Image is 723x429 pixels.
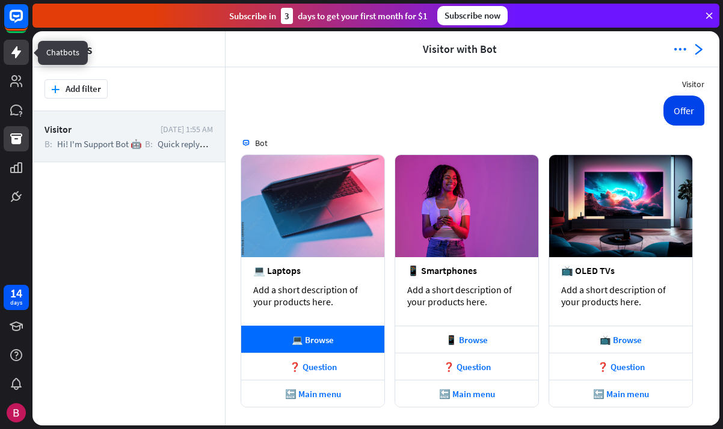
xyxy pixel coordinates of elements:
[561,264,680,276] div: 📺 OLED TVs
[161,124,213,135] div: [DATE] 1:55 AM
[10,299,22,307] div: days
[158,138,200,150] span: Quick reply
[255,138,268,148] span: Bot
[692,43,704,55] i: arrowhead_right
[674,43,686,55] i: more_horiz
[247,361,378,373] div: ❓ Question
[32,31,225,67] header: Archives
[247,388,378,400] div: 🔙 Main menu
[555,334,686,345] div: 📺 Browse
[401,361,532,373] div: ❓ Question
[561,284,680,308] div: Add a short description of your products here.
[401,388,532,400] div: 🔙 Main menu
[253,264,372,276] div: 💻 Laptops
[45,123,155,135] div: Visitor
[229,8,428,24] div: Subscribe in days to get your first month for $1
[45,138,52,150] span: B:
[663,96,704,126] div: Offer
[555,361,686,373] div: ❓ Question
[10,288,22,299] div: 14
[401,334,532,345] div: 📱 Browse
[247,334,378,345] div: 💻 Browse
[407,284,526,308] div: Add a short description of your products here.
[45,79,108,99] button: plusAdd filter
[10,5,46,41] button: Open LiveChat chat widget
[281,8,293,24] div: 3
[682,79,704,90] span: Visitor
[57,138,142,150] span: Hi! I'm Support Bot 🤖
[253,284,372,308] div: Add a short description of your products here.
[555,388,686,400] div: 🔙 Main menu
[145,138,153,150] span: B:
[437,6,508,25] div: Subscribe now
[256,42,663,56] span: Visitor with Bot
[407,264,526,276] div: 📱 Smartphones
[51,85,60,93] i: plus
[4,285,29,310] a: 14 days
